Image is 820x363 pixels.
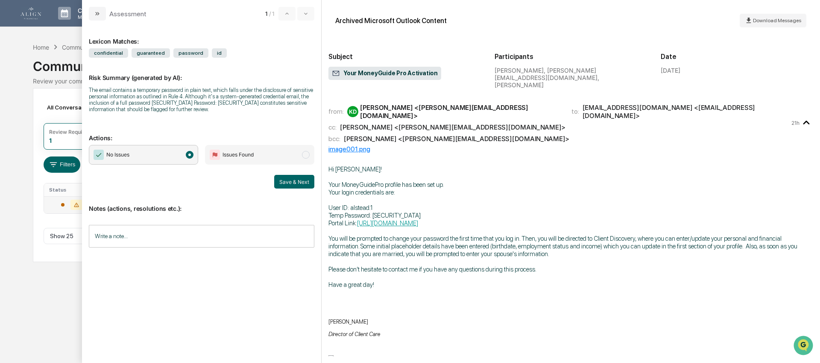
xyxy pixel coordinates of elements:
[145,68,155,78] button: Start new chat
[17,191,54,200] span: Data Lookup
[9,95,57,102] div: Past conversations
[347,106,358,117] div: KD
[132,93,155,103] button: See all
[328,319,368,325] span: [PERSON_NAME]
[71,139,74,146] span: •
[332,69,438,78] span: Your MoneyGuide Pro Activation
[44,183,100,196] th: Status
[344,135,569,143] div: [PERSON_NAME] <[PERSON_NAME][EMAIL_ADDRESS][DOMAIN_NAME]>
[85,212,103,218] span: Pylon
[269,10,277,17] span: / 1
[791,120,799,126] time: Monday, October 13, 2025 at 4:07:44 PM
[28,116,46,123] span: [DATE]
[71,7,114,14] p: Calendar
[173,48,208,58] span: password
[109,10,146,18] div: Assessment
[9,18,155,32] p: How can we help?
[328,53,481,61] h2: Subject
[495,67,647,89] div: [PERSON_NAME], [PERSON_NAME][EMAIL_ADDRESS][DOMAIN_NAME], [PERSON_NAME]
[495,53,647,61] h2: Participants
[340,123,565,131] div: [PERSON_NAME] <[PERSON_NAME][EMAIL_ADDRESS][DOMAIN_NAME]>
[17,175,55,183] span: Preclearance
[132,48,170,58] span: guaranteed
[740,14,806,27] button: Download Messages
[49,137,52,144] div: 1
[20,7,41,19] img: logo
[571,107,579,115] span: to:
[357,219,418,227] a: [URL][DOMAIN_NAME]
[33,52,787,74] div: Communications Archive
[9,65,24,81] img: 1746055101610-c473b297-6a78-478c-a979-82029cc54cd1
[33,44,49,51] div: Home
[17,140,24,147] img: 1746055101610-c473b297-6a78-478c-a979-82029cc54cd1
[5,188,57,203] a: 🔎Data Lookup
[583,103,790,120] div: [EMAIL_ADDRESS][DOMAIN_NAME] <[EMAIL_ADDRESS][DOMAIN_NAME]>
[89,27,314,45] div: Lexicon Matches:
[18,65,33,81] img: 8933085812038_c878075ebb4cc5468115_72.jpg
[210,150,220,160] img: Flag
[793,335,816,358] iframe: Open customer support
[5,171,59,187] a: 🖐️Preclearance
[661,67,680,74] div: [DATE]
[70,175,106,183] span: Attestations
[360,103,561,120] div: [PERSON_NAME] <[PERSON_NAME][EMAIL_ADDRESS][DOMAIN_NAME]>
[62,44,131,51] div: Communications Archive
[328,107,344,115] span: from:
[26,139,69,146] span: [PERSON_NAME]
[274,175,314,189] button: Save & Next
[89,64,314,81] p: Risk Summary (generated by AI):
[60,212,103,218] a: Powered byPylon
[661,53,813,61] h2: Date
[89,48,128,58] span: confidential
[71,14,114,20] p: Manage Tasks
[62,176,69,183] div: 🗄️
[9,192,15,199] div: 🔎
[44,100,108,114] div: All Conversations
[33,77,787,85] div: Review your communication records across channels
[328,235,797,258] span: You will be prompted to change your password the first time that you log in. Then, you will be di...
[328,123,337,131] span: cc:
[89,124,314,142] p: Actions:
[49,129,90,135] div: Review Required
[59,171,109,187] a: 🗄️Attestations
[328,165,444,227] span: Hi [PERSON_NAME]! Your MoneyGuidePro profile has been set up. Your login credentials are: User ID...
[335,17,447,25] div: Archived Microsoft Outlook Content
[89,87,314,112] div: The email contains a temporary password in plain text, which falls under the disclosure of sensit...
[212,48,227,58] span: id
[753,18,801,24] span: Download Messages
[328,145,813,153] div: image001.png
[9,176,15,183] div: 🖐️
[328,135,340,143] span: bcc:
[76,139,93,146] span: [DATE]
[9,131,22,145] img: Jack Rasmussen
[38,65,140,74] div: Start new chat
[44,156,81,173] button: Filters
[38,74,117,81] div: We're available if you need us!
[328,331,380,337] span: Director of Client Care
[265,10,267,17] span: 1
[94,150,104,160] img: Checkmark
[89,195,314,212] p: Notes (actions, resolutions etc.):
[328,266,536,289] span: Please don’t hesitate to contact me if you have any questions during this process. Have a great day!
[106,151,129,159] span: No Issues
[223,151,254,159] span: Issues Found
[328,355,352,363] img: Image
